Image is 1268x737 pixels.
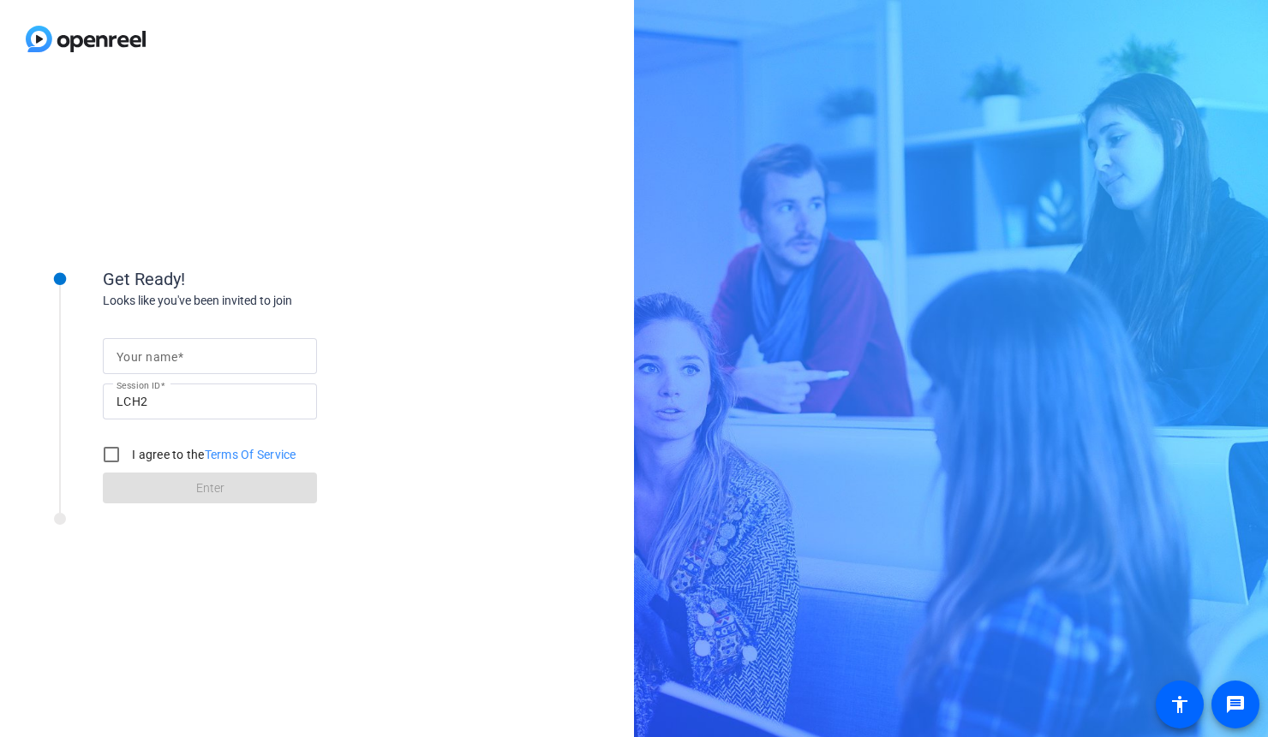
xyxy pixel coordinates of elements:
[117,380,160,390] mat-label: Session ID
[103,266,446,292] div: Get Ready!
[129,446,296,463] label: I agree to the
[103,292,446,310] div: Looks like you've been invited to join
[205,448,296,461] a: Terms Of Service
[1169,694,1190,715] mat-icon: accessibility
[1225,694,1246,715] mat-icon: message
[117,350,177,364] mat-label: Your name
